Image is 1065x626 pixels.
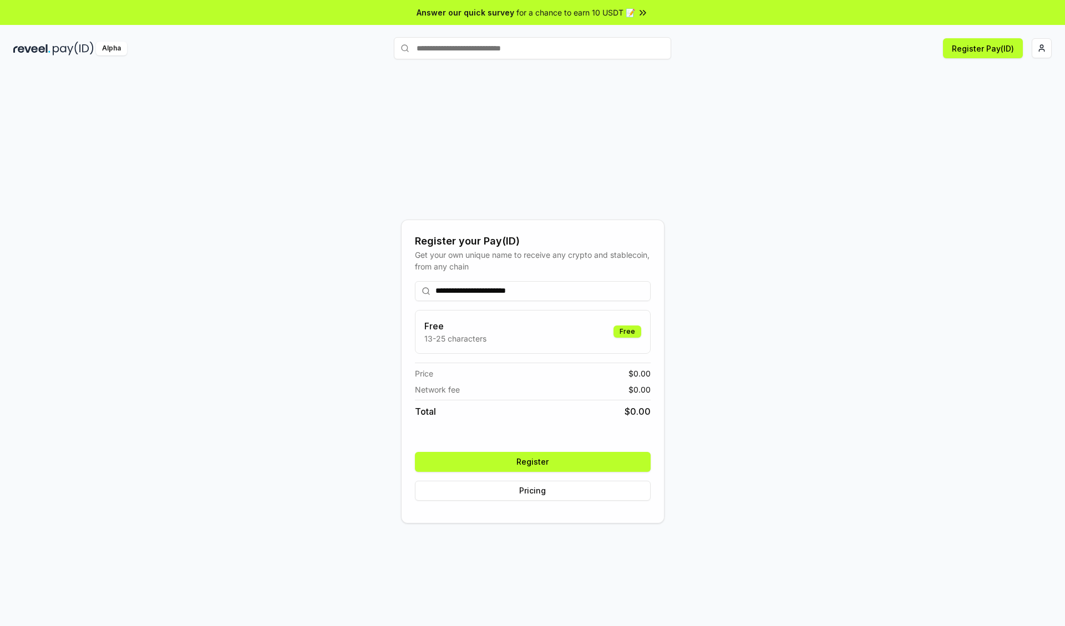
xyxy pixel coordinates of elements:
[943,38,1023,58] button: Register Pay(ID)
[415,452,651,472] button: Register
[415,384,460,395] span: Network fee
[625,405,651,418] span: $ 0.00
[415,405,436,418] span: Total
[53,42,94,55] img: pay_id
[417,7,514,18] span: Answer our quick survey
[415,368,433,379] span: Price
[415,481,651,501] button: Pricing
[628,384,651,395] span: $ 0.00
[96,42,127,55] div: Alpha
[415,249,651,272] div: Get your own unique name to receive any crypto and stablecoin, from any chain
[415,233,651,249] div: Register your Pay(ID)
[424,319,486,333] h3: Free
[628,368,651,379] span: $ 0.00
[424,333,486,344] p: 13-25 characters
[13,42,50,55] img: reveel_dark
[516,7,635,18] span: for a chance to earn 10 USDT 📝
[613,325,641,338] div: Free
